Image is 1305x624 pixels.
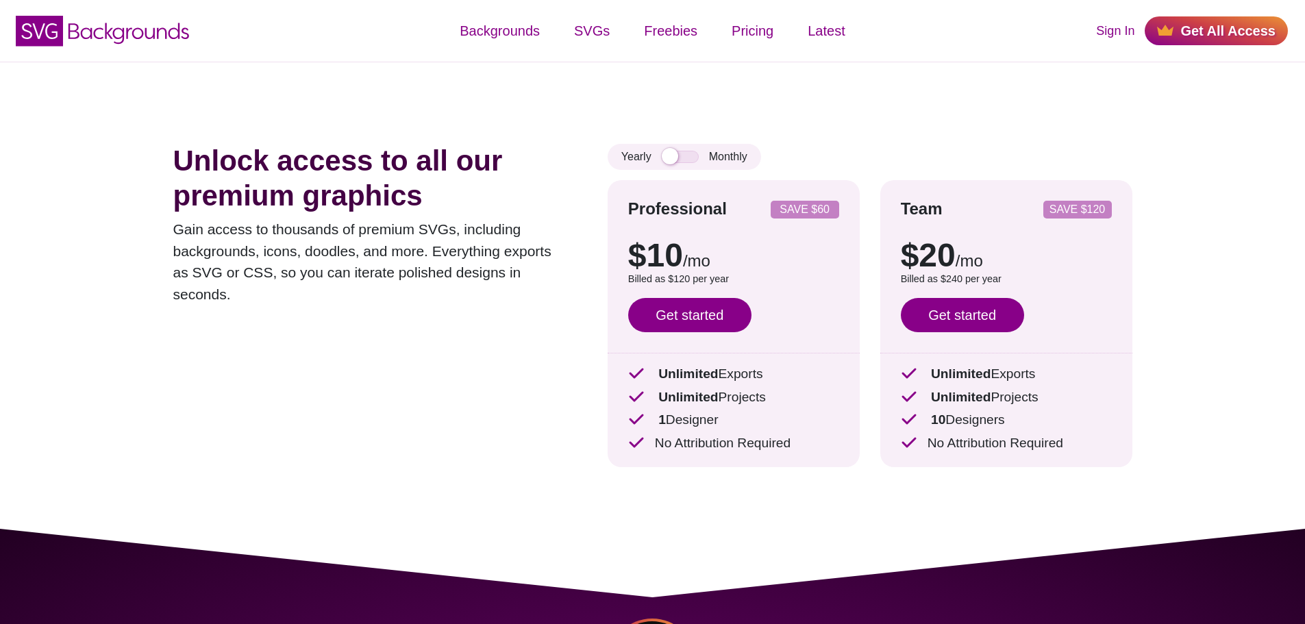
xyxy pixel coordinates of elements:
[608,144,761,170] div: Yearly Monthly
[956,251,983,270] span: /mo
[173,219,567,305] p: Gain access to thousands of premium SVGs, including backgrounds, icons, doodles, and more. Everyt...
[901,239,1112,272] p: $20
[628,434,839,453] p: No Attribution Required
[658,390,718,404] strong: Unlimited
[1096,22,1134,40] a: Sign In
[901,199,943,218] strong: Team
[1049,204,1106,215] p: SAVE $120
[628,298,751,332] a: Get started
[628,199,727,218] strong: Professional
[443,10,557,51] a: Backgrounds
[931,366,991,381] strong: Unlimited
[931,412,945,427] strong: 10
[628,272,839,287] p: Billed as $120 per year
[628,239,839,272] p: $10
[658,366,718,381] strong: Unlimited
[1145,16,1288,45] a: Get All Access
[627,10,714,51] a: Freebies
[901,364,1112,384] p: Exports
[628,410,839,430] p: Designer
[901,298,1024,332] a: Get started
[557,10,627,51] a: SVGs
[683,251,710,270] span: /mo
[901,272,1112,287] p: Billed as $240 per year
[714,10,791,51] a: Pricing
[931,390,991,404] strong: Unlimited
[628,364,839,384] p: Exports
[901,434,1112,453] p: No Attribution Required
[901,410,1112,430] p: Designers
[173,144,567,213] h1: Unlock access to all our premium graphics
[628,388,839,408] p: Projects
[791,10,862,51] a: Latest
[901,388,1112,408] p: Projects
[776,204,834,215] p: SAVE $60
[658,412,666,427] strong: 1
